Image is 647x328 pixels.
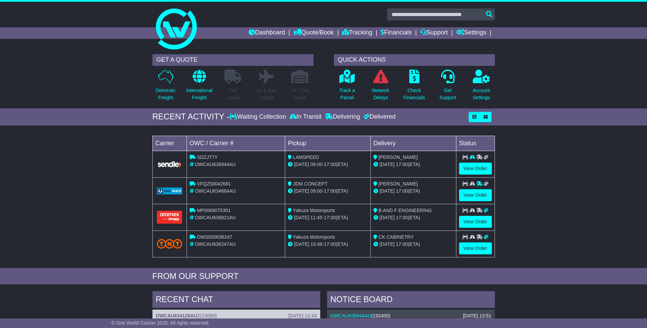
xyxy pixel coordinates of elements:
span: 192400 [373,313,389,318]
div: RECENT ACTIVITY - [152,112,230,122]
span: [DATE] [380,215,395,220]
a: Quote/Book [293,27,334,39]
span: 17:00 [396,162,408,167]
div: - (ETA) [288,188,368,195]
span: 17:00 [396,241,408,247]
a: View Order [459,216,492,228]
div: In Transit [288,113,323,121]
p: Network Delays [372,87,389,101]
a: Dashboard [249,27,285,39]
td: Delivery [370,136,456,151]
a: View Order [459,189,492,201]
span: [DATE] [294,188,309,194]
div: - (ETA) [288,161,368,168]
div: - (ETA) [288,241,368,248]
span: CK CABINETRY [379,234,414,240]
a: Financials [381,27,412,39]
span: SDZJT7Y [197,154,218,160]
span: B AND F ENGINEERING [379,208,432,213]
p: Domestic Freight [156,87,175,101]
div: Waiting Collection [229,113,288,121]
div: (ETA) [373,188,453,195]
span: Yakuza Motorsports [293,234,335,240]
td: OWC / Carrier # [187,136,285,151]
div: NOTICE BOARD [327,291,495,310]
td: Carrier [152,136,187,151]
a: AccountSettings [472,69,490,105]
span: OWCAU636247AU [195,241,236,247]
span: OWCAU634664AU [195,188,236,194]
a: View Order [459,242,492,254]
p: Track a Parcel [339,87,355,101]
a: Support [420,27,448,39]
a: InternationalFreight [186,69,213,105]
div: Delivered [362,113,396,121]
a: DomesticFreight [155,69,176,105]
p: Get Support [439,87,456,101]
p: Full Loads [224,87,241,101]
span: © One World Courier 2025. All rights reserved. [111,320,210,326]
img: TNT_Domestic.png [157,239,182,248]
span: [PERSON_NAME] [379,154,418,160]
span: 09:00 [310,162,322,167]
p: Air & Sea Freight [256,87,277,101]
a: Track aParcel [339,69,355,105]
div: (ETA) [373,241,453,248]
div: RECENT CHAT [152,291,320,310]
span: [DATE] [294,162,309,167]
span: OWCAU636944AU [195,162,236,167]
span: Yakuza Motorsports [293,208,335,213]
div: QUICK ACTIONS [334,54,495,66]
span: 10:48 [310,241,322,247]
span: S15089 [199,313,215,318]
a: OWCAU634128AU [156,313,197,318]
span: 17:00 [324,162,336,167]
a: GetSupport [439,69,456,105]
div: ( ) [156,313,317,319]
a: Tracking [342,27,372,39]
img: Aramex.png [157,211,182,223]
a: Settings [456,27,486,39]
div: - (ETA) [288,214,368,221]
span: [DATE] [380,241,395,247]
a: View Order [459,163,492,175]
div: FROM OUR SUPPORT [152,271,495,281]
span: [DATE] [294,215,309,220]
p: Air / Sea Depot [291,87,309,101]
span: MP0069075301 [197,208,231,213]
span: OWS000636247 [197,234,232,240]
span: VFQZ50042681 [197,181,231,187]
span: OWCAU636821AU [195,215,236,220]
img: GetCarrierServiceLogo [157,188,182,194]
span: 17:00 [324,188,336,194]
a: NetworkDelays [371,69,389,105]
div: (ETA) [373,161,453,168]
span: JDM CONCEPT [293,181,327,187]
td: Pickup [285,136,371,151]
div: [DATE] 12:43 [288,313,317,319]
div: ( ) [330,313,491,319]
div: GET A QUOTE [152,54,313,66]
span: 17:00 [324,215,336,220]
span: 17:00 [324,241,336,247]
span: 11:45 [310,215,322,220]
div: [DATE] 13:51 [463,313,491,319]
p: International Freight [186,87,212,101]
p: Account Settings [473,87,490,101]
span: LAMSPEED [293,154,319,160]
img: GetCarrierServiceLogo [157,161,182,168]
span: [DATE] [294,241,309,247]
div: (ETA) [373,214,453,221]
a: CheckFinancials [403,69,425,105]
p: Check Financials [403,87,425,101]
td: Status [456,136,495,151]
span: [PERSON_NAME] [379,181,418,187]
span: [DATE] [380,162,395,167]
span: [DATE] [380,188,395,194]
span: 17:00 [396,215,408,220]
div: Delivering [323,113,362,121]
span: 17:00 [396,188,408,194]
span: 09:00 [310,188,322,194]
a: OWCAU636944AU [330,313,371,318]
